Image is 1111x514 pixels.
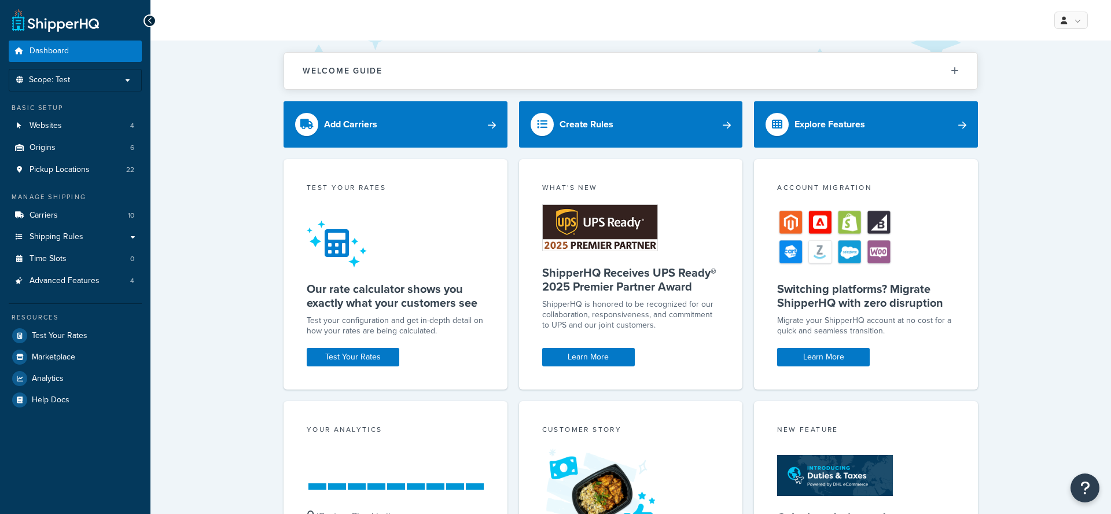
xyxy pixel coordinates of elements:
[9,159,142,181] a: Pickup Locations22
[32,353,75,362] span: Marketplace
[30,143,56,153] span: Origins
[32,395,69,405] span: Help Docs
[9,115,142,137] li: Websites
[30,254,67,264] span: Time Slots
[9,248,142,270] li: Time Slots
[794,116,865,133] div: Explore Features
[130,276,134,286] span: 4
[560,116,613,133] div: Create Rules
[754,101,978,148] a: Explore Features
[32,374,64,384] span: Analytics
[30,165,90,175] span: Pickup Locations
[307,182,484,196] div: Test your rates
[542,299,720,331] p: ShipperHQ is honored to be recognized for our collaboration, responsiveness, and commitment to UP...
[9,205,142,226] li: Carriers
[9,368,142,389] a: Analytics
[9,248,142,270] a: Time Slots0
[32,331,87,341] span: Test Your Rates
[303,67,382,75] h2: Welcome Guide
[307,348,399,366] a: Test Your Rates
[542,182,720,196] div: What's New
[128,211,134,221] span: 10
[9,159,142,181] li: Pickup Locations
[30,232,83,242] span: Shipping Rules
[9,103,142,113] div: Basic Setup
[30,121,62,131] span: Websites
[9,390,142,410] a: Help Docs
[9,226,142,248] a: Shipping Rules
[9,347,142,368] a: Marketplace
[307,424,484,438] div: Your Analytics
[324,116,377,133] div: Add Carriers
[9,205,142,226] a: Carriers10
[9,313,142,322] div: Resources
[126,165,134,175] span: 22
[9,115,142,137] a: Websites4
[130,143,134,153] span: 6
[9,270,142,292] a: Advanced Features4
[777,282,955,310] h5: Switching platforms? Migrate ShipperHQ with zero disruption
[519,101,743,148] a: Create Rules
[9,325,142,346] a: Test Your Rates
[1070,473,1099,502] button: Open Resource Center
[284,101,507,148] a: Add Carriers
[307,315,484,336] div: Test your configuration and get in-depth detail on how your rates are being calculated.
[130,254,134,264] span: 0
[9,137,142,159] a: Origins6
[9,137,142,159] li: Origins
[307,282,484,310] h5: Our rate calculator shows you exactly what your customers see
[777,182,955,196] div: Account Migration
[30,211,58,221] span: Carriers
[29,75,70,85] span: Scope: Test
[542,424,720,438] div: Customer Story
[777,348,870,366] a: Learn More
[9,41,142,62] a: Dashboard
[30,46,69,56] span: Dashboard
[9,192,142,202] div: Manage Shipping
[777,315,955,336] div: Migrate your ShipperHQ account at no cost for a quick and seamless transition.
[777,424,955,438] div: New Feature
[9,270,142,292] li: Advanced Features
[284,53,977,89] button: Welcome Guide
[542,348,635,366] a: Learn More
[130,121,134,131] span: 4
[30,276,100,286] span: Advanced Features
[542,266,720,293] h5: ShipperHQ Receives UPS Ready® 2025 Premier Partner Award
